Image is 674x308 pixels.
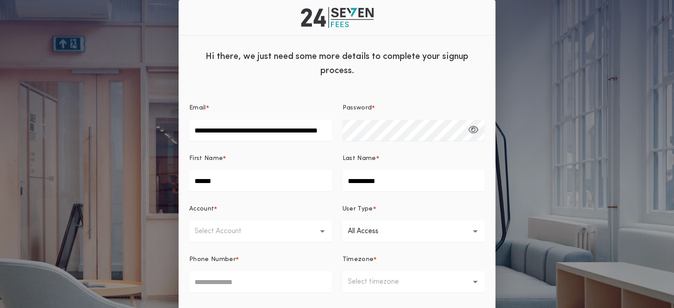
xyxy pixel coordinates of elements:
[343,104,372,113] p: Password
[343,221,485,242] button: All Access
[189,154,223,163] p: First Name
[189,255,236,264] p: Phone Number
[468,120,479,141] button: Password*
[343,255,374,264] p: Timezone
[195,226,256,237] p: Select Account
[348,277,413,287] p: Select timezone
[189,221,332,242] button: Select Account
[189,170,332,191] input: First Name*
[343,170,485,191] input: Last Name*
[301,7,374,28] img: logo
[343,205,373,214] p: User Type
[348,226,393,237] p: All Access
[343,120,485,141] input: Password*
[343,154,376,163] p: Last Name
[189,120,332,141] input: Email*
[189,271,332,292] input: Phone Number*
[189,104,206,113] p: Email
[189,205,214,214] p: Account
[343,271,485,292] button: Select timezone
[179,43,495,82] div: Hi there, we just need some more details to complete your signup process.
